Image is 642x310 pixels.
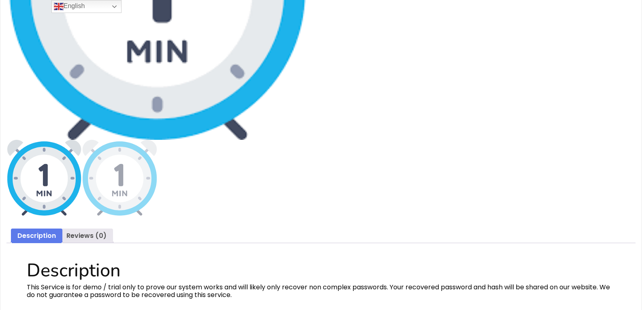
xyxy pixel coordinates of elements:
img: en [54,2,64,11]
a: Description [17,229,56,244]
a: Reviews (0) [66,229,107,244]
h2: Description [27,260,615,282]
img: Public Password Recovery 1 Minute (free trial demo) - Image 2 [82,140,157,215]
div: This Service is for demo / trial only to prove our system works and will likely only recover non ... [6,254,636,303]
img: Public Password Recovery 1 Minute (free trial demo) [6,140,82,215]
